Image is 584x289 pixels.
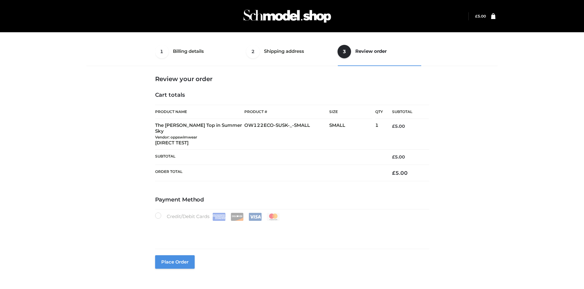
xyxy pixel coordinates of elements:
button: Place order [155,255,195,269]
a: £5.00 [475,14,486,18]
img: Discover [231,213,244,221]
td: OW122ECO-SUSK-_-SMALL [244,119,329,150]
img: Amex [212,213,226,221]
span: £ [475,14,478,18]
th: Product # [244,105,329,119]
span: £ [392,170,395,176]
small: Vendor: oppswimwear [155,135,197,139]
th: Subtotal [383,105,429,119]
td: The [PERSON_NAME] Top in Summer Sky [DIRECT TEST] [155,119,245,150]
bdi: 5.00 [392,170,408,176]
th: Qty [375,105,383,119]
img: Visa [249,213,262,221]
td: 1 [375,119,383,150]
th: Subtotal [155,150,383,165]
h4: Cart totals [155,92,429,99]
label: Credit/Debit Cards [155,213,281,221]
td: SMALL [329,119,375,150]
iframe: Secure payment input frame [154,220,428,242]
th: Order Total [155,165,383,181]
span: £ [392,154,395,160]
span: £ [392,123,395,129]
h3: Review your order [155,75,429,83]
h4: Payment Method [155,197,429,203]
img: Schmodel Admin 964 [241,4,333,28]
img: Mastercard [267,213,280,221]
bdi: 5.00 [392,123,405,129]
th: Product Name [155,105,245,119]
bdi: 5.00 [475,14,486,18]
th: Size [329,105,372,119]
bdi: 5.00 [392,154,405,160]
